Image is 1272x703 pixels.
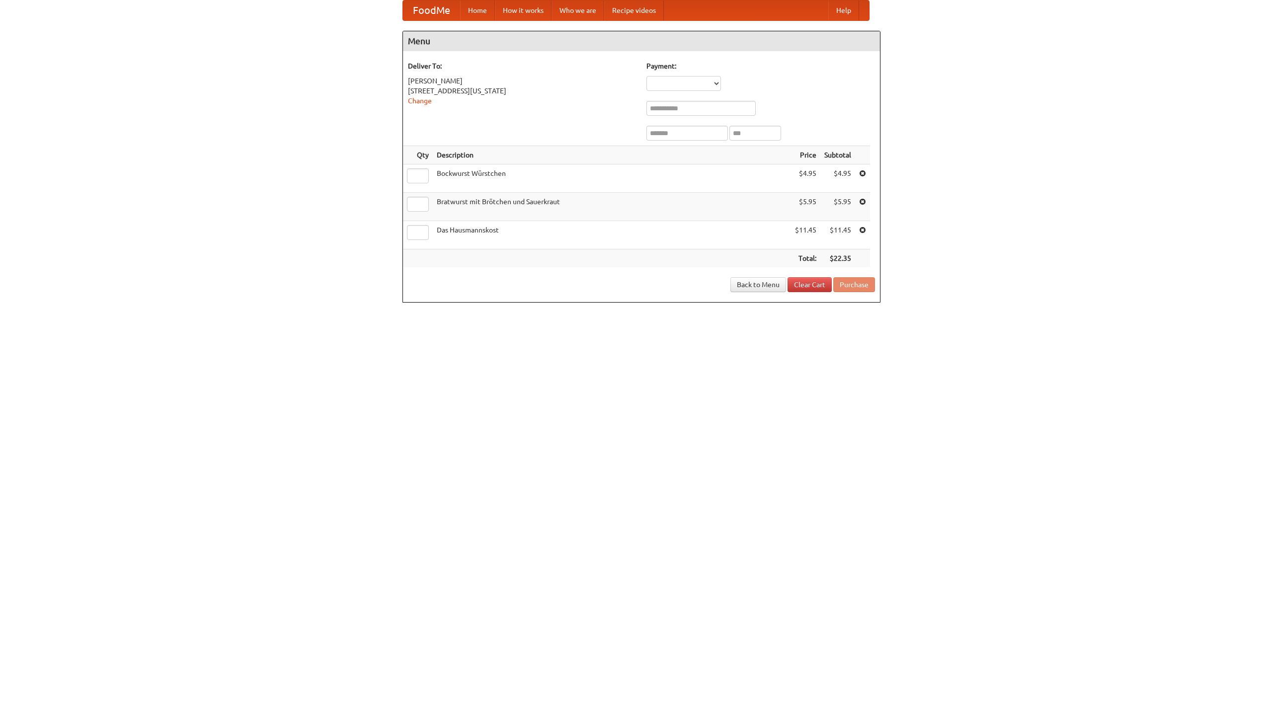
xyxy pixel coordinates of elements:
[552,0,604,20] a: Who we are
[791,249,820,268] th: Total:
[820,249,855,268] th: $22.35
[403,146,433,164] th: Qty
[820,146,855,164] th: Subtotal
[791,164,820,193] td: $4.95
[820,221,855,249] td: $11.45
[833,277,875,292] button: Purchase
[646,61,875,71] h5: Payment:
[828,0,859,20] a: Help
[791,193,820,221] td: $5.95
[788,277,832,292] a: Clear Cart
[495,0,552,20] a: How it works
[433,193,791,221] td: Bratwurst mit Brötchen und Sauerkraut
[403,0,460,20] a: FoodMe
[433,146,791,164] th: Description
[408,76,636,86] div: [PERSON_NAME]
[791,146,820,164] th: Price
[460,0,495,20] a: Home
[403,31,880,51] h4: Menu
[820,164,855,193] td: $4.95
[408,61,636,71] h5: Deliver To:
[820,193,855,221] td: $5.95
[433,221,791,249] td: Das Hausmannskost
[408,97,432,105] a: Change
[604,0,664,20] a: Recipe videos
[730,277,786,292] a: Back to Menu
[791,221,820,249] td: $11.45
[433,164,791,193] td: Bockwurst Würstchen
[408,86,636,96] div: [STREET_ADDRESS][US_STATE]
